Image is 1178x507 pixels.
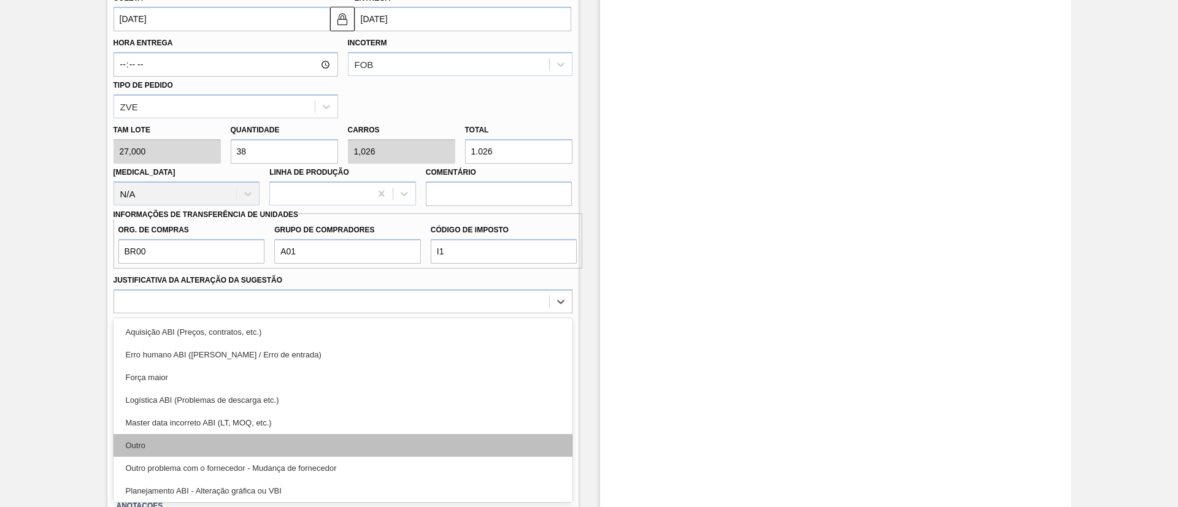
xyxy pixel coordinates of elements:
[114,343,572,366] div: Erro humano ABI ([PERSON_NAME] / Erro de entrada)
[355,59,374,70] div: FOB
[114,389,572,411] div: Logística ABI (Problemas de descarga etc.)
[431,221,577,239] label: Código de Imposto
[114,81,173,90] label: Tipo de pedido
[231,126,280,134] label: Quantidade
[114,168,175,177] label: [MEDICAL_DATA]
[114,366,572,389] div: Força maior
[465,126,489,134] label: Total
[114,479,572,502] div: Planejamento ABI - Alteração gráfica ou VBI
[274,221,421,239] label: Grupo de Compradores
[330,7,355,31] button: locked
[114,34,338,52] label: Hora Entrega
[355,7,571,31] input: dd/mm/yyyy
[348,39,387,47] label: Incoterm
[114,434,572,457] div: Outro
[114,321,572,343] div: Aquisição ABI (Preços, contratos, etc.)
[114,411,572,434] div: Master data incorreto ABI (LT, MOQ, etc.)
[114,316,572,334] label: Observações
[426,164,572,181] label: Comentário
[114,457,572,479] div: Outro problema com o fornecedor - Mudança de fornecedor
[114,7,330,31] input: dd/mm/yyyy
[269,168,349,177] label: Linha de Produção
[120,101,138,112] div: ZVE
[118,221,265,239] label: Org. de Compras
[114,210,299,219] label: Informações de Transferência de Unidades
[114,276,283,284] label: Justificativa da Alteração da Sugestão
[114,121,221,139] label: Tam lote
[348,126,380,134] label: Carros
[335,12,350,26] img: locked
